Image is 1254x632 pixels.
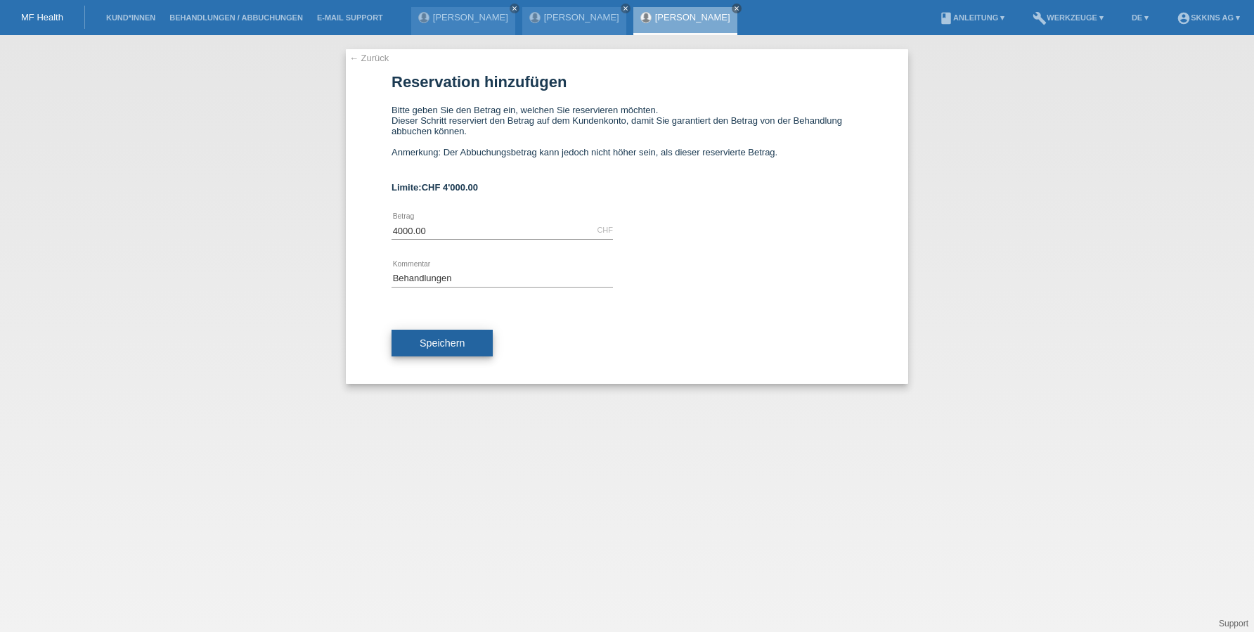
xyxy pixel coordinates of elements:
a: buildWerkzeuge ▾ [1026,13,1111,22]
i: close [733,5,740,12]
a: close [732,4,742,13]
a: [PERSON_NAME] [544,12,619,22]
a: ← Zurück [349,53,389,63]
i: close [622,5,629,12]
i: close [511,5,518,12]
a: MF Health [21,12,63,22]
a: [PERSON_NAME] [433,12,508,22]
i: build [1033,11,1047,25]
a: [PERSON_NAME] [655,12,730,22]
span: CHF 4'000.00 [422,182,478,193]
a: close [621,4,631,13]
a: Support [1219,619,1248,628]
button: Speichern [392,330,493,356]
div: Bitte geben Sie den Betrag ein, welchen Sie reservieren möchten. Dieser Schritt reserviert den Be... [392,105,862,168]
a: E-Mail Support [310,13,390,22]
span: Speichern [420,337,465,349]
a: Behandlungen / Abbuchungen [162,13,310,22]
a: bookAnleitung ▾ [932,13,1011,22]
a: account_circleSKKINS AG ▾ [1170,13,1247,22]
h1: Reservation hinzufügen [392,73,862,91]
a: Kund*innen [99,13,162,22]
i: book [939,11,953,25]
a: close [510,4,519,13]
a: DE ▾ [1125,13,1156,22]
b: Limite: [392,182,478,193]
div: CHF [597,226,613,234]
i: account_circle [1177,11,1191,25]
